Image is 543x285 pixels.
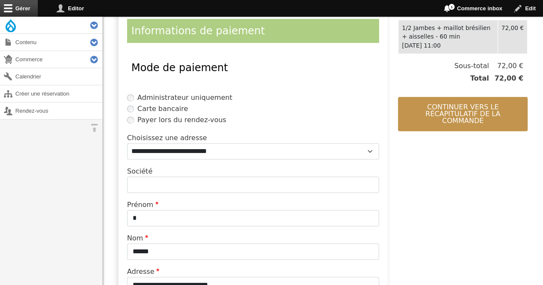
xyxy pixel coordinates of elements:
[127,233,150,243] label: Nom
[86,120,103,136] button: Orientation horizontale
[127,133,207,143] label: Choisissez une adresse
[448,3,455,10] span: 1
[137,93,232,103] label: Administrateur uniquement
[137,115,226,125] label: Payer lors du rendez-vous
[127,200,161,210] label: Prénom
[454,61,489,71] span: Sous-total
[127,166,152,177] label: Société
[489,61,523,71] span: 72,00 €
[497,20,527,54] td: 72,00 €
[402,24,494,41] div: 1/2 Jambes + maillot brésilien + aisselles - 60 min
[489,73,523,84] span: 72,00 €
[470,73,489,84] span: Total
[398,97,528,131] button: Continuer vers le récapitulatif de la commande
[127,267,161,277] label: Adresse
[131,25,265,37] span: Informations de paiement
[137,104,188,114] label: Carte bancaire
[131,62,228,74] span: Mode de paiement
[402,42,440,49] time: [DATE] 11:00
